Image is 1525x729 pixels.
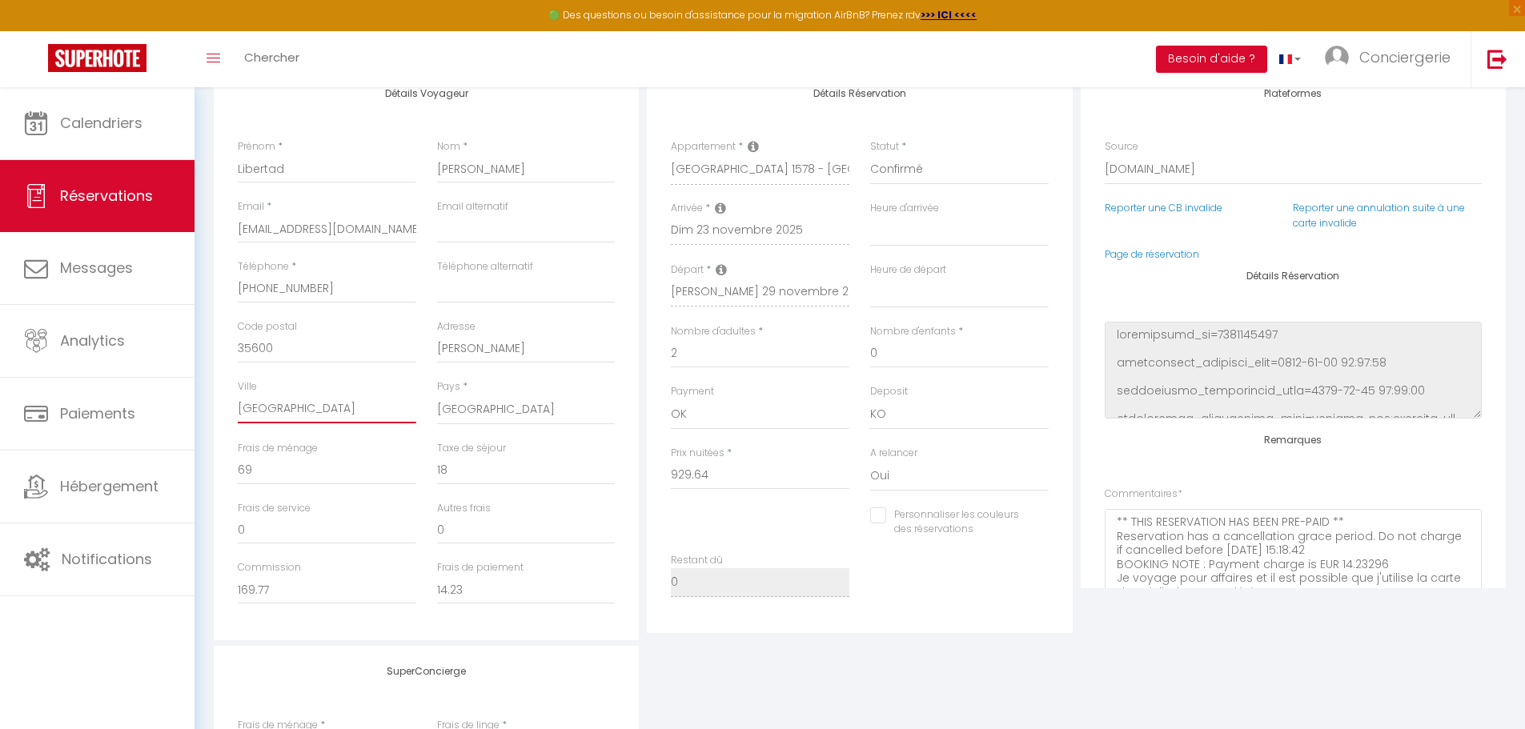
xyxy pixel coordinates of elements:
h4: Remarques [1105,435,1482,446]
img: logout [1487,49,1507,69]
span: Chercher [244,49,299,66]
label: Téléphone alternatif [437,259,533,274]
label: Frais de paiement [437,560,524,575]
span: Conciergerie [1359,47,1451,67]
span: Calendriers [60,113,142,133]
label: Code postal [238,319,297,334]
img: ... [1325,46,1349,70]
label: A relancer [870,446,917,461]
span: Messages [60,258,133,278]
h4: Plateformes [1105,88,1482,99]
label: Arrivée [671,201,703,216]
label: Prénom [238,139,275,154]
label: Deposit [870,384,908,399]
label: Adresse [437,319,476,334]
h4: SuperConcierge [238,666,615,677]
label: Départ [671,262,704,278]
a: Page de réservation [1105,247,1199,261]
label: Téléphone [238,259,289,274]
label: Email alternatif [437,199,508,214]
label: Ville [238,379,257,395]
label: Payment [671,384,714,399]
span: Paiements [60,403,135,423]
label: Nombre d'enfants [870,324,956,339]
label: Heure de départ [870,262,946,278]
label: Restant dû [671,553,723,568]
label: Prix nuitées [671,446,724,461]
span: Notifications [62,549,152,569]
label: Commission [238,560,301,575]
label: Taxe de séjour [437,441,506,456]
label: Commentaires [1105,487,1182,502]
label: Nombre d'adultes [671,324,756,339]
a: Reporter une annulation suite à une carte invalide [1293,201,1465,230]
span: Réservations [60,186,153,206]
button: Besoin d'aide ? [1156,46,1267,73]
label: Appartement [671,139,736,154]
label: Autres frais [437,501,491,516]
label: Source [1105,139,1138,154]
h4: Détails Réservation [671,88,1048,99]
label: Frais de ménage [238,441,318,456]
span: Analytics [60,330,125,350]
label: Frais de service [238,501,311,516]
a: ... Conciergerie [1313,31,1471,87]
label: Statut [870,139,899,154]
span: Hébergement [60,476,159,496]
label: Nom [437,139,460,154]
a: Chercher [232,31,311,87]
label: Heure d'arrivée [870,201,939,216]
a: Reporter une CB invalide [1105,201,1222,214]
h4: Détails Réservation [1105,270,1482,282]
label: Pays [437,379,460,395]
h4: Détails Voyageur [238,88,615,99]
a: >>> ICI <<<< [921,8,977,22]
label: Email [238,199,264,214]
img: Super Booking [48,44,146,72]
